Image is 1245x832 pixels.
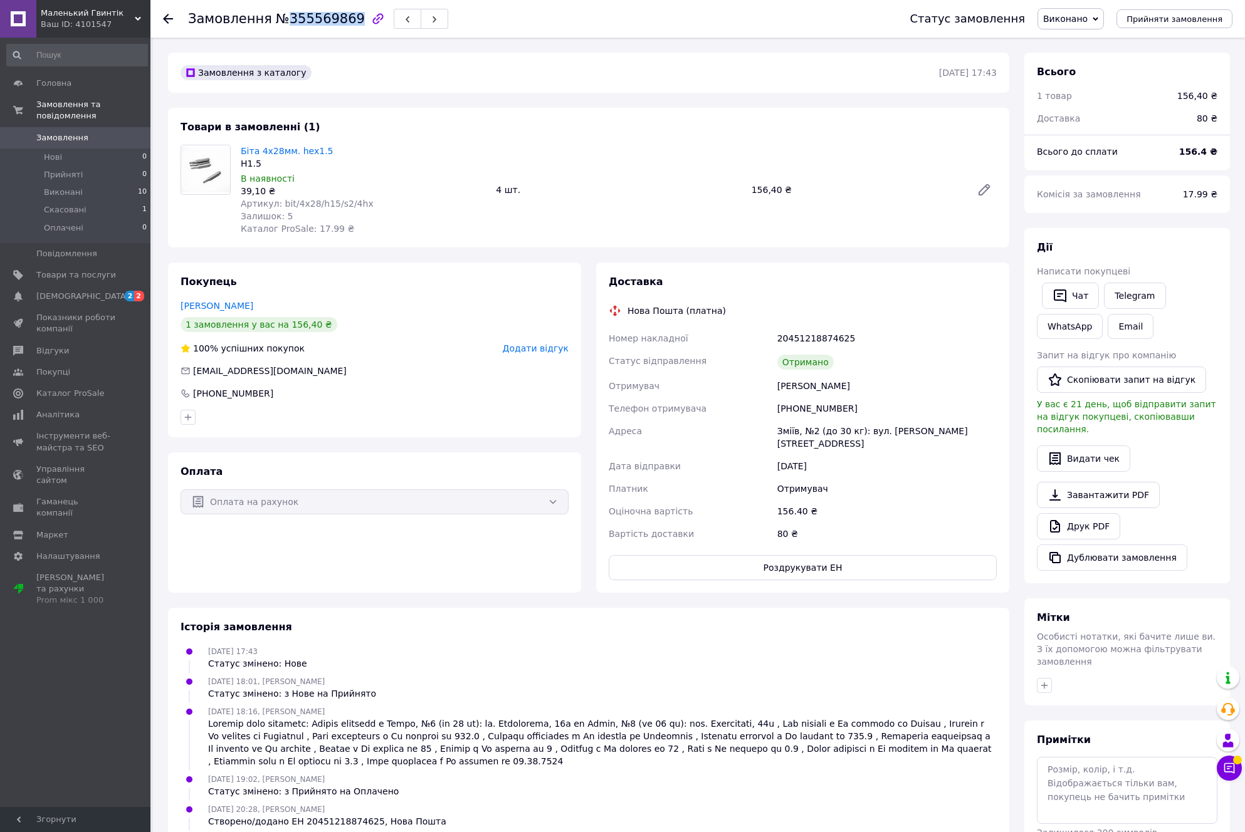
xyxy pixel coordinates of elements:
[1037,189,1141,199] span: Комісія за замовлення
[142,169,147,180] span: 0
[609,461,681,471] span: Дата відправки
[1043,14,1088,24] span: Виконано
[36,291,129,302] span: [DEMOGRAPHIC_DATA]
[181,317,337,332] div: 1 замовлення у вас на 156,40 ₴
[44,222,83,234] span: Оплачені
[192,387,275,400] div: [PHONE_NUMBER]
[1037,544,1187,571] button: Дублювати замовлення
[44,169,83,180] span: Прийняті
[181,121,320,133] span: Товари в замовленні (1)
[775,455,999,477] div: [DATE]
[138,187,147,198] span: 10
[134,291,144,301] span: 2
[609,555,997,580] button: Роздрукувати ЕН
[1037,66,1076,78] span: Всього
[181,465,223,477] span: Оплата
[1037,266,1130,276] span: Написати покупцеві
[208,647,258,656] span: [DATE] 17:43
[36,78,71,89] span: Головна
[1037,632,1216,667] span: Особисті нотатки, які бачите лише ви. З їх допомогою можна фільтрувати замовлення
[1037,113,1080,123] span: Доставка
[241,199,374,209] span: Артикул: bit/4x28/h15/s2/4hx
[1037,482,1160,508] a: Завантажити PDF
[36,572,116,606] span: [PERSON_NAME] та рахунки
[181,621,292,633] span: Історія замовлення
[910,13,1025,25] div: Статус замовлення
[1037,350,1176,360] span: Запит на відгук про компанію
[777,355,834,370] div: Отримано
[41,19,150,30] div: Ваш ID: 4101547
[609,276,663,288] span: Доставка
[193,343,218,353] span: 100%
[241,157,486,170] div: H1.5
[1183,189,1217,199] span: 17.99 ₴
[208,805,325,814] span: [DATE] 20:28, [PERSON_NAME]
[1108,314,1153,339] button: Email
[36,529,68,541] span: Маркет
[181,147,230,193] img: Біта 4x28мм. hex1.5
[1037,147,1118,157] span: Всього до сплати
[609,529,694,539] span: Вартість доставки
[1189,105,1225,132] div: 80 ₴
[208,707,325,716] span: [DATE] 18:16, [PERSON_NAME]
[41,8,135,19] span: Маленький Гвинтік
[44,187,83,198] span: Виконані
[241,146,334,156] a: Біта 4x28мм. hex1.5
[44,152,62,163] span: Нові
[775,477,999,500] div: Отримувач
[36,595,116,606] div: Prom мікс 1 000
[181,65,312,80] div: Замовлення з каталогу
[193,366,347,376] span: [EMAIL_ADDRESS][DOMAIN_NAME]
[6,44,148,66] input: Пошук
[208,687,376,700] div: Статус змінено: з Нове на Прийнято
[276,11,365,26] span: №355569869
[36,132,88,143] span: Замовлення
[1037,367,1206,393] button: Скопіювати запит на відгук
[241,174,295,184] span: В наявності
[241,185,486,197] div: 39,10 ₴
[775,327,999,350] div: 20451218874625
[1037,611,1070,623] span: Мітки
[609,506,693,516] span: Оціночна вартість
[36,551,100,562] span: Налаштування
[208,677,325,686] span: [DATE] 18:01, [PERSON_NAME]
[609,403,707,413] span: Телефон отримувача
[44,204,87,216] span: Скасовані
[36,464,116,486] span: Управління сайтом
[1127,14,1222,24] span: Прийняти замовлення
[1037,399,1216,434] span: У вас є 21 день, щоб відправити запит на відгук покупцеві, скопіювавши посилання.
[36,367,70,378] span: Покупці
[775,375,999,397] div: [PERSON_NAME]
[125,291,135,301] span: 2
[208,785,399,798] div: Статус змінено: з Прийнято на Оплачено
[208,657,307,670] div: Статус змінено: Нове
[241,211,293,221] span: Залишок: 5
[142,204,147,216] span: 1
[1037,314,1103,339] a: WhatsApp
[609,333,688,343] span: Номер накладної
[208,775,325,784] span: [DATE] 19:02, [PERSON_NAME]
[775,500,999,523] div: 156.40 ₴
[609,484,648,494] span: Платник
[1037,513,1120,539] a: Друк PDF
[609,381,659,391] span: Отримувач
[1037,734,1091,746] span: Примітки
[163,13,173,25] div: Повернутися назад
[624,304,729,317] div: Нова Пошта (платна)
[36,269,116,281] span: Товари та послуги
[36,388,104,399] span: Каталог ProSale
[181,276,237,288] span: Покупець
[181,301,253,311] a: [PERSON_NAME]
[36,496,116,519] span: Гаманець компанії
[1104,283,1165,309] a: Telegram
[36,99,150,122] span: Замовлення та повідомлення
[775,397,999,420] div: [PHONE_NUMBER]
[775,420,999,455] div: Зміїв, №2 (до 30 кг): вул. [PERSON_NAME][STREET_ADDRESS]
[1037,91,1072,101] span: 1 товар
[1179,147,1217,157] b: 156.4 ₴
[1037,241,1053,253] span: Дії
[142,222,147,234] span: 0
[36,345,69,356] span: Відгуки
[1177,90,1217,102] div: 156,40 ₴
[491,181,746,199] div: 4 шт.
